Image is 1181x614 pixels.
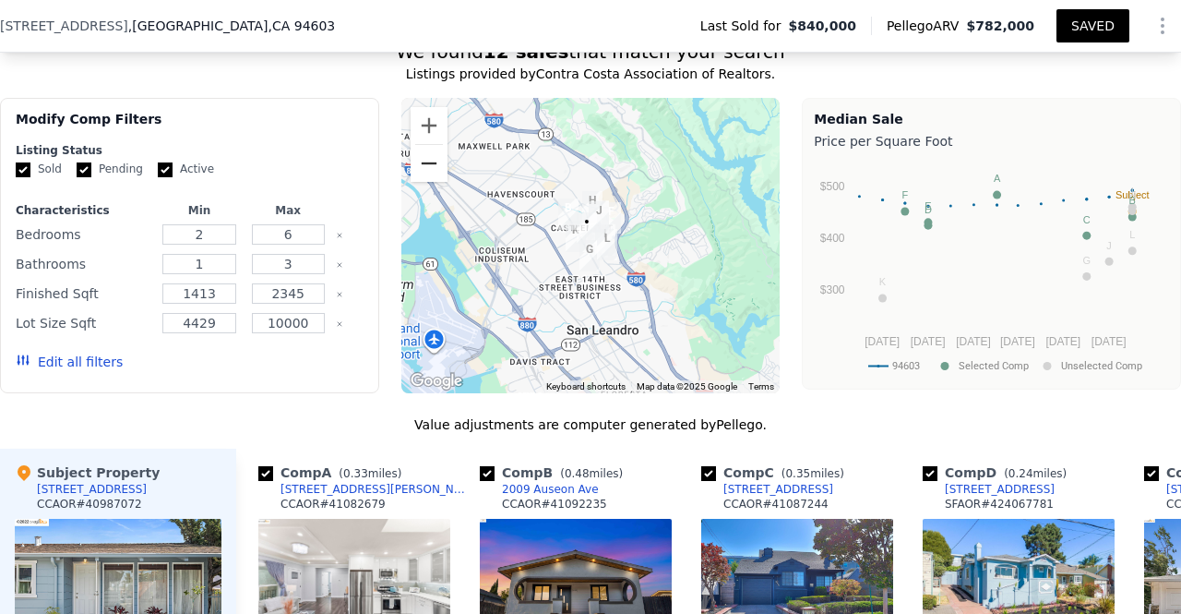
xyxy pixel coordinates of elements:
[16,203,151,218] div: Characteristics
[331,467,409,480] span: ( miles)
[774,467,852,480] span: ( miles)
[128,17,335,35] span: , [GEOGRAPHIC_DATA]
[16,310,151,336] div: Lot Size Sqft
[785,467,810,480] span: 0.35
[1056,9,1129,42] button: SAVED
[77,162,143,177] label: Pending
[565,467,590,480] span: 0.48
[902,189,909,200] text: F
[994,173,1001,184] text: A
[911,335,946,348] text: [DATE]
[925,204,932,215] text: D
[1107,240,1113,251] text: J
[820,232,845,245] text: $400
[820,283,845,296] text: $300
[637,381,737,391] span: Map data ©2025 Google
[37,482,147,497] div: [STREET_ADDRESS]
[16,162,62,177] label: Sold
[1130,229,1136,240] text: L
[1092,335,1127,348] text: [DATE]
[280,497,386,512] div: CCAOR # 41082679
[966,18,1034,33] span: $782,000
[551,191,586,237] div: 2009 Auseon Ave
[1008,467,1033,480] span: 0.24
[925,200,932,211] text: E
[480,464,630,482] div: Comp B
[406,369,467,393] img: Google
[1083,255,1092,266] text: G
[723,482,833,497] div: [STREET_ADDRESS]
[77,163,91,177] input: Pending
[814,154,1164,385] svg: A chart.
[16,110,364,143] div: Modify Comp Filters
[336,291,343,298] button: Clear
[16,251,151,277] div: Bathrooms
[247,203,328,218] div: Max
[16,143,364,158] div: Listing Status
[575,184,610,230] div: 8730 Burr St
[502,482,599,497] div: 2009 Auseon Ave
[1144,7,1181,44] button: Show Options
[1000,335,1035,348] text: [DATE]
[16,163,30,177] input: Sold
[553,467,630,480] span: ( miles)
[892,360,920,372] text: 94603
[268,18,335,33] span: , CA 94603
[879,276,887,287] text: K
[158,162,214,177] label: Active
[700,17,789,35] span: Last Sold for
[569,205,604,251] div: 2316 94th Ave
[343,467,368,480] span: 0.33
[1083,214,1091,225] text: C
[701,482,833,497] a: [STREET_ADDRESS]
[959,360,1029,372] text: Selected Comp
[581,194,616,240] div: 9305 Burr St
[280,482,472,497] div: [STREET_ADDRESS][PERSON_NAME]
[957,335,992,348] text: [DATE]
[814,110,1169,128] div: Median Sale
[336,232,343,239] button: Clear
[336,261,343,269] button: Clear
[480,482,599,497] a: 2009 Auseon Ave
[159,203,240,218] div: Min
[16,353,123,371] button: Edit all filters
[1129,189,1137,200] text: H
[546,380,626,393] button: Keyboard shortcuts
[701,464,852,482] div: Comp C
[15,464,160,482] div: Subject Property
[16,222,151,247] div: Bedrooms
[865,335,901,348] text: [DATE]
[1115,189,1150,200] text: Subject
[945,482,1055,497] div: [STREET_ADDRESS]
[336,320,343,328] button: Clear
[411,107,447,144] button: Zoom in
[1046,335,1081,348] text: [DATE]
[788,17,856,35] span: $840,000
[887,17,967,35] span: Pellego ARV
[1061,360,1142,372] text: Unselected Comp
[158,163,173,177] input: Active
[723,497,829,512] div: CCAOR # 41087244
[406,369,467,393] a: Open this area in Google Maps (opens a new window)
[502,497,607,512] div: CCAOR # 41092235
[923,482,1055,497] a: [STREET_ADDRESS]
[16,281,151,307] div: Finished Sqft
[996,467,1074,480] span: ( miles)
[258,482,472,497] a: [STREET_ADDRESS][PERSON_NAME]
[1129,195,1136,206] text: B
[258,464,409,482] div: Comp A
[945,497,1054,512] div: SFAOR # 424067781
[37,497,142,512] div: CCAOR # 40987072
[1131,186,1134,197] text: I
[411,145,447,182] button: Zoom out
[820,180,845,193] text: $500
[923,464,1074,482] div: Comp D
[590,222,625,268] div: 9949 Lawlor St
[748,381,774,391] a: Terms (opens in new tab)
[814,128,1169,154] div: Price per Square Foot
